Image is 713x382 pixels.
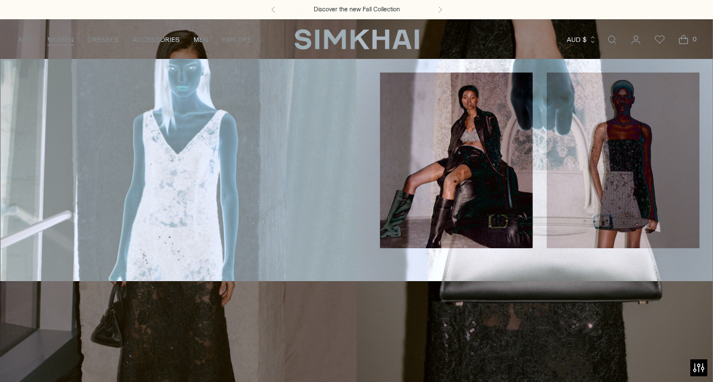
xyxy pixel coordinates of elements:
a: Open search modal [601,28,623,51]
button: AUD $ [567,27,597,52]
a: Wishlist [648,28,671,51]
a: Open cart modal [672,28,695,51]
span: 0 [689,34,699,44]
a: Go to the account page [625,28,647,51]
a: WOMEN [48,27,74,52]
a: EXPLORE [222,27,251,52]
a: SIMKHAI [294,28,419,50]
a: NEW [19,27,34,52]
a: Discover the new Fall Collection [314,5,400,14]
a: MEN [193,27,208,52]
a: DRESSES [87,27,119,52]
a: ACCESSORIES [132,27,180,52]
